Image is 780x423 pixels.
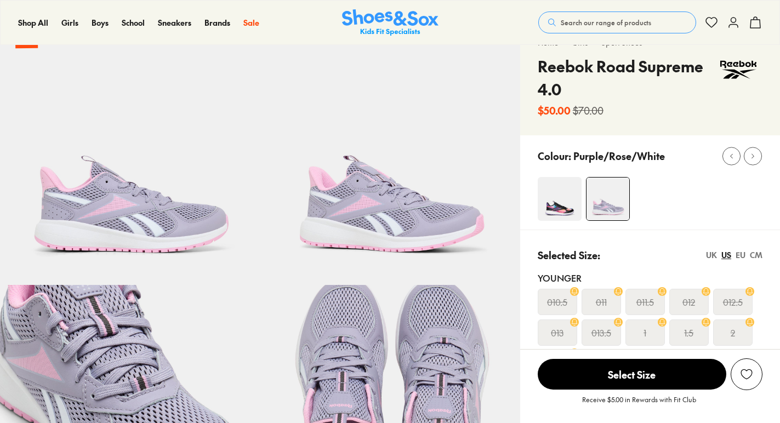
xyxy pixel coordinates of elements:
[61,17,78,28] a: Girls
[731,358,762,390] button: Add to Wishlist
[723,295,743,308] s: 012.5
[122,17,145,28] a: School
[573,148,665,163] p: Purple/Rose/White
[18,17,48,28] a: Shop All
[342,9,439,36] a: Shoes & Sox
[682,295,695,308] s: 012
[538,103,571,118] b: $50.00
[15,34,38,49] p: Sale
[644,326,646,339] s: 1
[538,12,696,33] button: Search our range of products
[551,326,563,339] s: 013
[561,18,651,27] span: Search our range of products
[591,326,611,339] s: 013.5
[636,295,654,308] s: 011.5
[538,271,762,284] div: Younger
[538,248,600,262] p: Selected Size:
[538,148,571,163] p: Colour:
[92,17,109,28] span: Boys
[243,17,259,28] a: Sale
[243,17,259,28] span: Sale
[61,17,78,28] span: Girls
[750,249,762,261] div: CM
[342,9,439,36] img: SNS_Logo_Responsive.svg
[92,17,109,28] a: Boys
[731,326,735,339] s: 2
[538,177,582,221] img: 4-514768_1
[122,17,145,28] span: School
[596,295,607,308] s: 011
[158,17,191,28] a: Sneakers
[204,17,230,28] a: Brands
[582,395,696,414] p: Receive $5.00 in Rewards with Fit Club
[538,55,714,101] h4: Reebok Road Supreme 4.0
[736,249,745,261] div: EU
[260,25,520,285] img: 5-514773_1
[547,295,567,308] s: 010.5
[158,17,191,28] span: Sneakers
[587,178,629,220] img: 4-514772_1
[538,358,726,390] button: Select Size
[714,55,762,85] img: Vendor logo
[684,326,693,339] s: 1.5
[721,249,731,261] div: US
[204,17,230,28] span: Brands
[18,17,48,28] span: Shop All
[573,103,603,118] s: $70.00
[706,249,717,261] div: UK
